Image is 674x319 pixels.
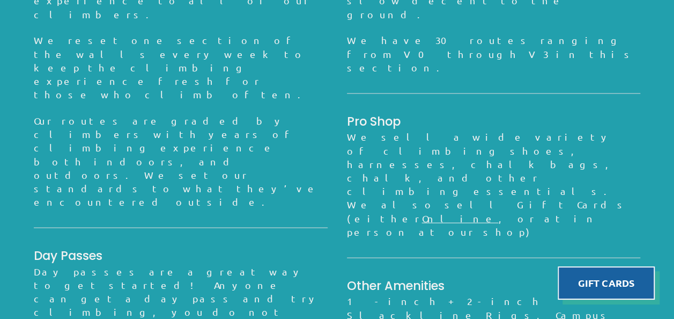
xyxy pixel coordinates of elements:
h2: Day Passes [34,248,328,265]
p: We reset one section of the walls every week to keep the climbing experience fresh for those who ... [34,33,328,101]
div: We sell a wide variety of climbing shoes, harnesses, chalk bags, chalk, and other climbing essent... [347,130,641,238]
h2: Pro Shop [347,113,641,130]
h2: Other Amenities [347,278,641,295]
a: Online [422,213,499,224]
p: Our routes are graded by climbers with years of climbing experience both indoors, and outdoors. W... [34,114,328,208]
p: We have 30 routes ranging from V0 through V3 in this section. [347,33,641,74]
